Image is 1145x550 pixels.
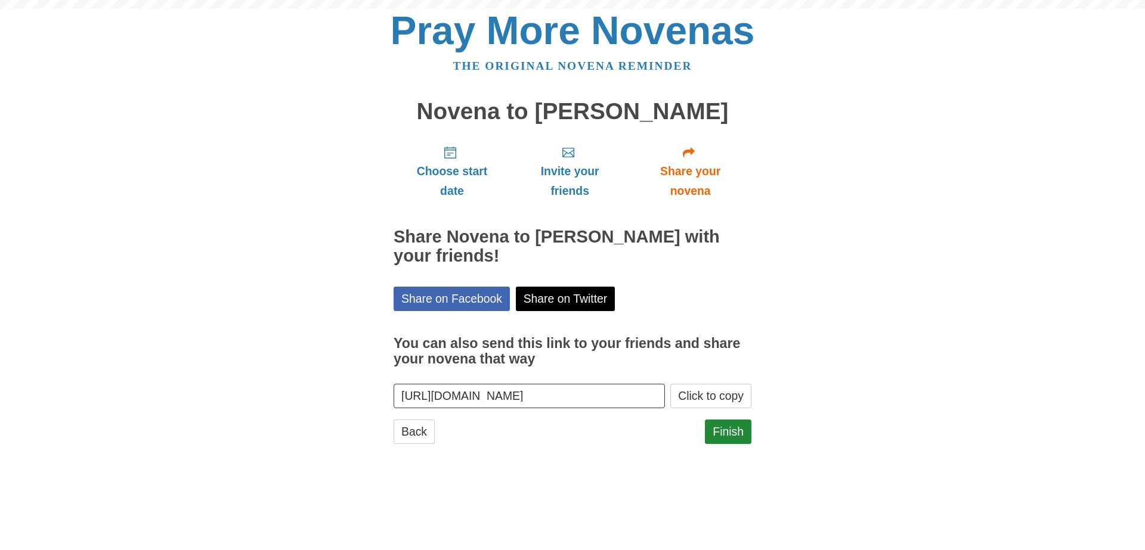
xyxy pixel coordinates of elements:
[394,287,510,311] a: Share on Facebook
[394,420,435,444] a: Back
[510,136,629,207] a: Invite your friends
[670,384,751,408] button: Click to copy
[641,161,739,201] span: Share your novena
[394,336,751,366] h3: You can also send this link to your friends and share your novena that way
[522,161,617,201] span: Invite your friends
[406,161,499,201] span: Choose start date
[394,99,751,125] h1: Novena to [PERSON_NAME]
[394,136,510,207] a: Choose start date
[453,60,692,72] a: The original novena reminder
[629,136,751,207] a: Share your novena
[705,420,751,444] a: Finish
[394,228,751,266] h2: Share Novena to [PERSON_NAME] with your friends!
[391,8,755,52] a: Pray More Novenas
[516,287,615,311] a: Share on Twitter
